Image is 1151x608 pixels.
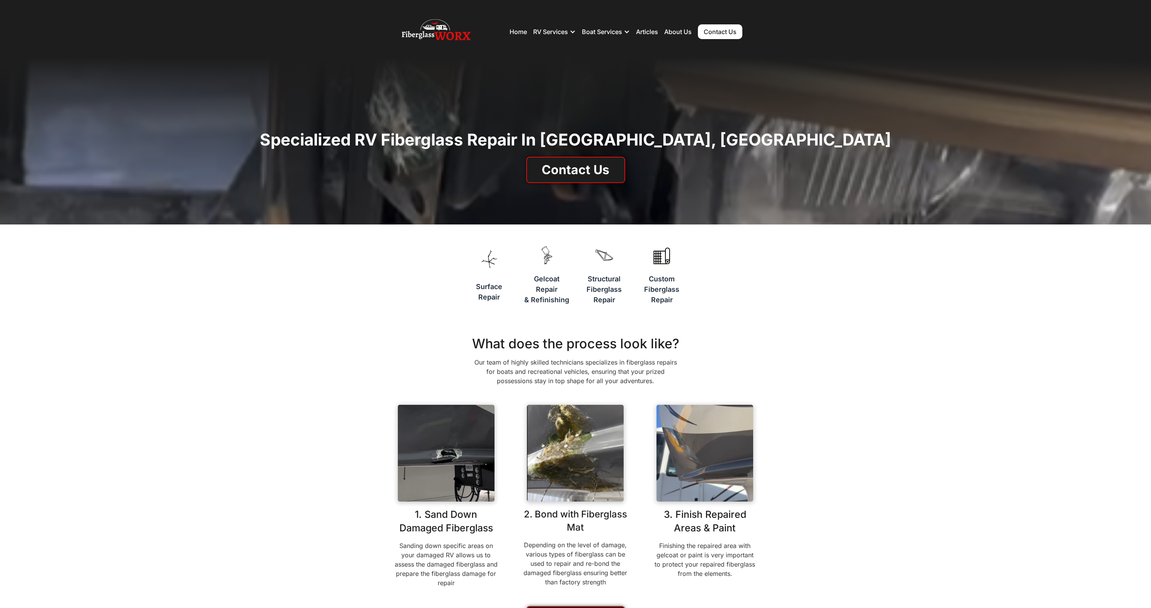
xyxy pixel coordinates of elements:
h3: Gelcoat Repair & Refinishing [524,274,569,305]
p: Sanding down specific areas on your damaged RV allows us to assess the damaged fiberglass and pre... [394,541,499,587]
h3: 2. Bond with Fiberglass Mat [523,508,628,534]
img: Fiberglass Worx - RV and Boat repair, RV Roof, RV and Boat Detailing Company Logo [402,16,471,47]
p: Our team of highly skilled technicians specializes in fiberglass repairs for boats and recreation... [469,358,682,385]
div: RV Services [533,28,568,36]
img: A fully restored and finished front cap that shows no signs of previous damage. [656,405,753,502]
img: A roll of fiberglass mat [650,237,674,273]
div: Boat Services [582,20,630,43]
img: A piece of fiberglass that represents structure [592,237,616,273]
h3: 1. Sand Down Damaged Fiberglass [394,508,499,535]
h1: Specialized RV Fiberglass repair in [GEOGRAPHIC_DATA], [GEOGRAPHIC_DATA] [260,130,891,150]
h2: What does the process look like? [394,336,757,352]
h3: Surface Repair [476,281,502,302]
a: Contact Us [698,24,742,39]
div: Boat Services [582,28,622,36]
img: A vector of icon of a spreading spider crack [477,237,501,281]
h3: Structural Fiberglass Repair [584,274,624,305]
a: Contact Us [526,157,625,183]
div: RV Services [533,20,576,43]
h3: 3. Finish Repaired Areas & Paint [653,508,757,535]
img: A paint gun [535,237,559,273]
h3: Custom Fiberglass Repair [641,274,682,305]
p: Depending on the level of damage, various types of fiberglass can be used to repair and re-bond t... [523,540,628,587]
a: About Us [664,28,692,36]
img: A damaged RV front cap with a hole in the fiberglass. [398,405,495,502]
a: Home [510,28,527,36]
p: Finishing the repaired area with gelcoat or paint is very important to protect your repaired fibe... [653,541,757,578]
a: Articles [636,28,658,36]
img: A damaged RV front cap with the fiberglass hole sealed and bonded with fiberglass hairs. It is re... [527,405,624,502]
